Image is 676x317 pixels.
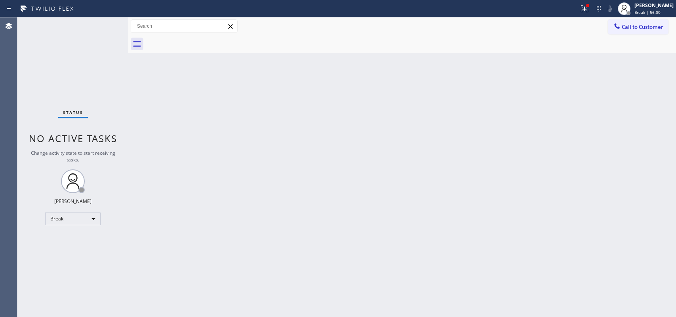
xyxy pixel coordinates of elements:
[604,3,615,14] button: Mute
[634,2,674,9] div: [PERSON_NAME]
[131,20,237,32] input: Search
[634,9,661,15] span: Break | 56:00
[608,19,668,34] button: Call to Customer
[45,213,101,225] div: Break
[31,150,115,163] span: Change activity state to start receiving tasks.
[29,132,117,145] span: No active tasks
[54,198,91,205] div: [PERSON_NAME]
[63,110,83,115] span: Status
[622,23,663,30] span: Call to Customer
